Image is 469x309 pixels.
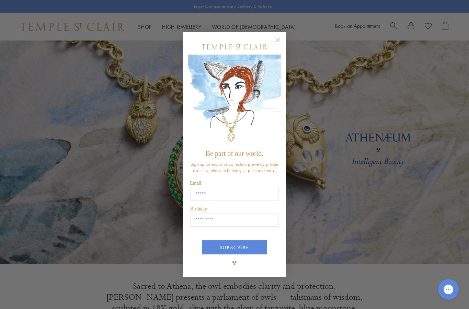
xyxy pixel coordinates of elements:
[191,161,278,173] span: Sign up for exclusive collection previews, private event invitations, a birthday surprise and more.
[190,188,279,201] input: Email
[277,39,286,48] button: Close dialog
[190,181,201,186] span: Email
[202,44,267,49] img: Temple St. Clair
[435,277,462,302] iframe: Gorgias live chat messenger
[190,206,207,211] span: Birthday
[228,256,241,270] img: TSC
[206,150,263,157] span: Be part of our world.
[202,240,267,254] button: SUBSCRIBE
[188,55,281,146] img: c4a9eb12-d91a-4d4a-8ee0-386386f4f338.jpeg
